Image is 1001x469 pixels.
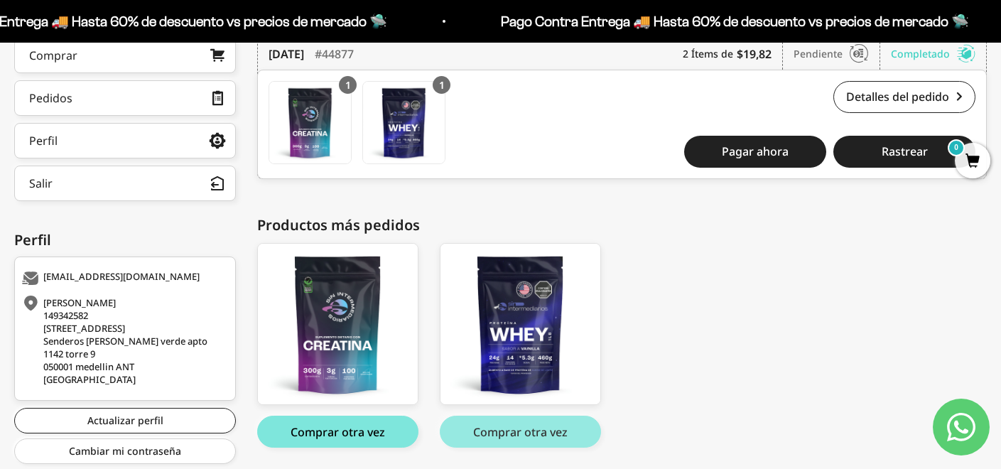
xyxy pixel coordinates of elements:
div: Perfil [29,135,58,146]
img: creatina_01_large.png [258,244,418,405]
mark: 0 [948,139,965,156]
div: Comprar [29,50,77,61]
span: Rastrear [882,146,928,157]
button: Comprar otra vez [440,416,601,448]
div: 1 [433,76,450,94]
a: Pedidos [14,80,236,116]
a: Comprar [14,38,236,73]
a: Cambiar mi contraseña [14,438,236,464]
div: [PERSON_NAME] 149342582 [STREET_ADDRESS] Senderos [PERSON_NAME] verde apto 1142 torre 9 050001 me... [22,296,224,386]
div: #44877 [315,38,354,70]
b: $19,82 [737,45,772,63]
p: Pago Contra Entrega 🚚 Hasta 60% de descuento vs precios de mercado 🛸 [499,10,968,33]
div: 2 Ítems de [683,38,783,70]
div: Productos más pedidos [257,215,987,236]
div: Pendiente [794,38,880,70]
img: whey-VAINILLA-1LB_6e33af1e-b374-41a1-94ba-5dec12e5ced6_large.png [440,244,600,405]
a: 0 [955,154,990,170]
a: Detalles del pedido [833,81,975,113]
div: Salir [29,178,53,189]
time: [DATE] [269,45,304,63]
a: Actualizar perfil [14,408,236,433]
a: Pagar ahora [684,136,826,168]
div: Perfil [14,230,236,251]
a: Proteína Whey - Vainilla - Vainilla / 1 libra (460g) [440,243,601,406]
img: Translation missing: es.Creatina Monohidrato [269,82,351,163]
a: Proteína Whey - Vainilla - Vainilla / 1 libra (460g) [362,81,445,164]
div: Pedidos [29,92,72,104]
button: Salir [14,166,236,201]
button: Rastrear [833,136,975,168]
img: Translation missing: es.Proteína Whey - Vainilla - Vainilla / 1 libra (460g) [363,82,445,163]
button: Comprar otra vez [257,416,418,448]
div: [EMAIL_ADDRESS][DOMAIN_NAME] [22,271,224,286]
a: Creatina Monohidrato [257,243,418,406]
a: Perfil [14,123,236,158]
a: Creatina Monohidrato [269,81,352,164]
div: 1 [339,76,357,94]
div: Completado [891,38,975,70]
